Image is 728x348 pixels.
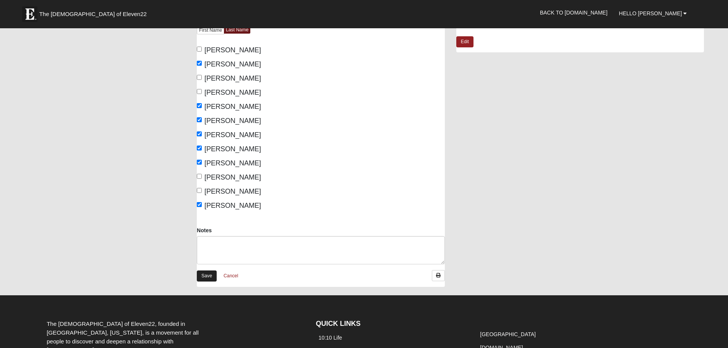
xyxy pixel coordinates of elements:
input: [PERSON_NAME] [197,188,202,193]
span: [PERSON_NAME] [204,117,261,125]
span: [PERSON_NAME] [204,89,261,96]
input: [PERSON_NAME] [197,160,202,165]
span: [PERSON_NAME] [204,46,261,54]
span: [PERSON_NAME] [204,60,261,68]
a: [GEOGRAPHIC_DATA] [480,331,536,337]
a: First Name [197,26,224,34]
a: Last Name [224,26,250,34]
img: Eleven22 logo [22,6,37,22]
a: The [DEMOGRAPHIC_DATA] of Eleven22 [18,3,171,22]
span: [PERSON_NAME] [204,145,261,153]
a: Print Attendance Roster [432,270,445,281]
input: [PERSON_NAME] [197,117,202,122]
span: [PERSON_NAME] [204,188,261,195]
input: [PERSON_NAME] [197,75,202,80]
input: [PERSON_NAME] [197,103,202,108]
span: [PERSON_NAME] [204,74,261,82]
input: [PERSON_NAME] [197,174,202,179]
input: [PERSON_NAME] [197,146,202,151]
a: Cancel [219,270,243,282]
label: Notes [197,227,212,234]
input: [PERSON_NAME] [197,47,202,52]
span: Hello [PERSON_NAME] [619,10,682,16]
span: [PERSON_NAME] [204,173,261,181]
span: [PERSON_NAME] [204,103,261,110]
input: [PERSON_NAME] [197,131,202,136]
a: Edit [456,36,473,47]
span: The [DEMOGRAPHIC_DATA] of Eleven22 [39,10,147,18]
input: [PERSON_NAME] [197,61,202,66]
h4: QUICK LINKS [316,320,466,328]
input: [PERSON_NAME] [197,202,202,207]
a: Save [197,270,217,282]
input: [PERSON_NAME] [197,89,202,94]
a: Back to [DOMAIN_NAME] [534,3,613,22]
span: [PERSON_NAME] [204,202,261,209]
span: [PERSON_NAME] [204,131,261,139]
span: [PERSON_NAME] [204,159,261,167]
a: Hello [PERSON_NAME] [613,4,693,23]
